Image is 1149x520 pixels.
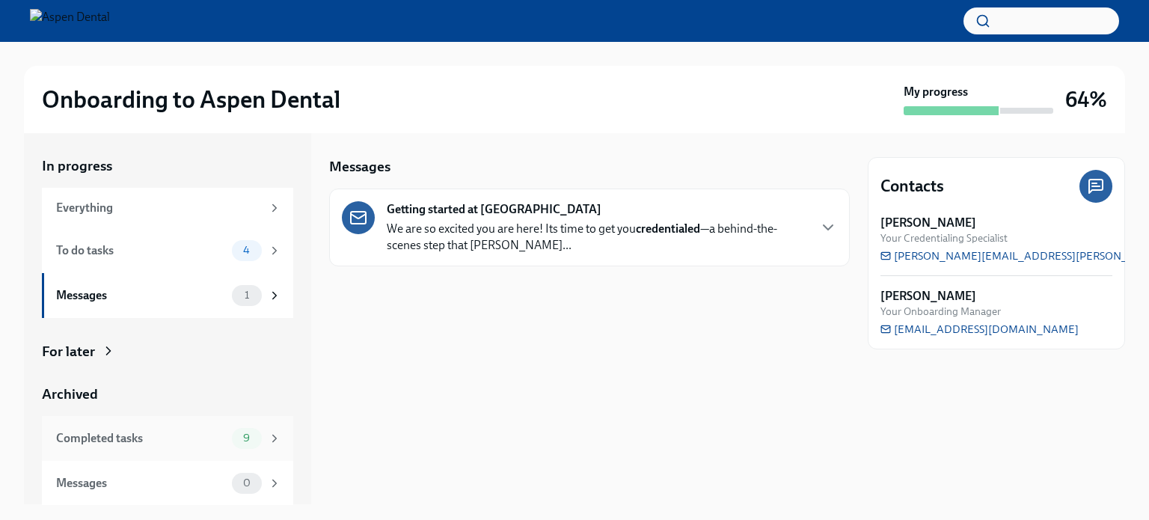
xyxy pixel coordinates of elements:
a: Archived [42,385,293,404]
p: We are so excited you are here! Its time to get you —a behind-the-scenes step that [PERSON_NAME]... [387,221,807,254]
strong: [PERSON_NAME] [880,215,976,231]
a: In progress [42,156,293,176]
a: Completed tasks9 [42,416,293,461]
a: For later [42,342,293,361]
div: Everything [56,200,262,216]
strong: Getting started at [GEOGRAPHIC_DATA] [387,201,601,218]
a: Messages1 [42,273,293,318]
span: Your Credentialing Specialist [880,231,1008,245]
a: [EMAIL_ADDRESS][DOMAIN_NAME] [880,322,1079,337]
h2: Onboarding to Aspen Dental [42,85,340,114]
a: Everything [42,188,293,228]
h3: 64% [1065,86,1107,113]
strong: My progress [904,84,968,100]
a: To do tasks4 [42,228,293,273]
strong: credentialed [636,221,700,236]
span: 4 [234,245,259,256]
strong: [PERSON_NAME] [880,288,976,305]
div: Messages [56,287,226,304]
div: Completed tasks [56,430,226,447]
span: 9 [234,432,259,444]
div: For later [42,342,95,361]
span: Your Onboarding Manager [880,305,1001,319]
img: Aspen Dental [30,9,110,33]
a: Messages0 [42,461,293,506]
span: 0 [234,477,260,489]
h4: Contacts [880,175,944,198]
h5: Messages [329,157,390,177]
div: To do tasks [56,242,226,259]
span: 1 [236,290,258,301]
div: Messages [56,475,226,492]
